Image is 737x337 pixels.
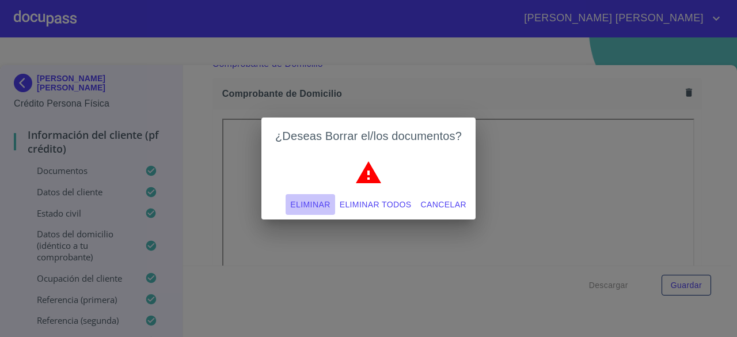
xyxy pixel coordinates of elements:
button: Cancelar [416,194,471,215]
span: Eliminar [290,198,330,212]
h2: ¿Deseas Borrar el/los documentos? [275,127,462,145]
button: Eliminar [286,194,335,215]
span: Eliminar todos [340,198,412,212]
span: Cancelar [421,198,466,212]
button: Eliminar todos [335,194,416,215]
